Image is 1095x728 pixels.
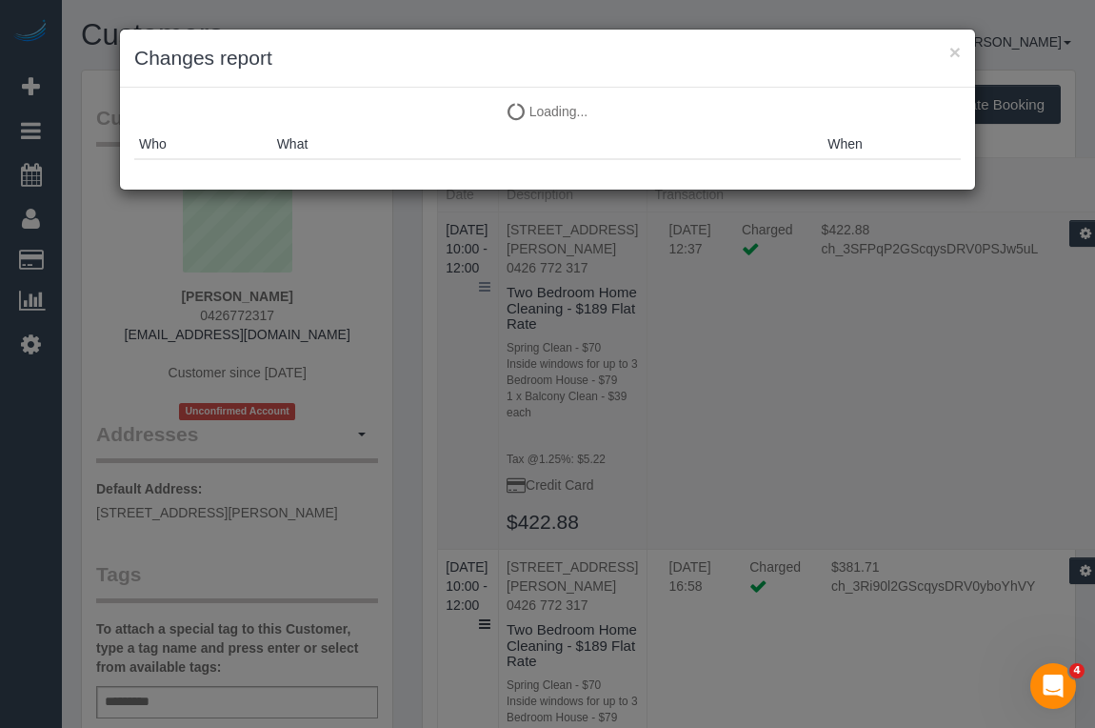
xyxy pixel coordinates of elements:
[134,130,272,159] th: Who
[949,42,961,62] button: ×
[1030,663,1076,709] iframe: Intercom live chat
[272,130,824,159] th: What
[120,30,975,190] sui-modal: Changes report
[823,130,961,159] th: When
[134,102,961,121] p: Loading...
[1069,663,1085,678] span: 4
[134,44,961,72] h3: Changes report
